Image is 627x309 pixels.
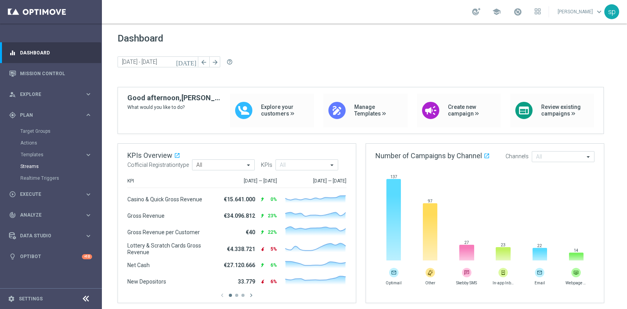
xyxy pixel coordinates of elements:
[19,296,43,301] a: Settings
[20,137,101,149] div: Actions
[9,253,92,260] button: lightbulb Optibot +10
[9,112,85,119] div: Plan
[492,7,501,16] span: school
[20,125,101,137] div: Target Groups
[20,63,92,84] a: Mission Control
[9,70,92,77] button: Mission Control
[20,161,101,172] div: Streams
[20,246,82,267] a: Optibot
[9,42,92,63] div: Dashboard
[9,212,92,218] button: track_changes Analyze keyboard_arrow_right
[9,49,16,56] i: equalizer
[9,91,92,98] button: person_search Explore keyboard_arrow_right
[9,191,16,198] i: play_circle_outline
[9,191,85,198] div: Execute
[9,246,92,267] div: Optibot
[21,152,77,157] span: Templates
[9,63,92,84] div: Mission Control
[9,91,16,98] i: person_search
[20,175,82,181] a: Realtime Triggers
[20,172,101,184] div: Realtime Triggers
[20,128,82,134] a: Target Groups
[20,140,82,146] a: Actions
[85,232,92,240] i: keyboard_arrow_right
[20,213,85,217] span: Analyze
[9,50,92,56] button: equalizer Dashboard
[595,7,603,16] span: keyboard_arrow_down
[9,112,16,119] i: gps_fixed
[9,211,16,219] i: track_changes
[85,151,92,159] i: keyboard_arrow_right
[557,6,604,18] a: [PERSON_NAME]keyboard_arrow_down
[20,113,85,117] span: Plan
[20,152,92,158] button: Templates keyboard_arrow_right
[85,211,92,219] i: keyboard_arrow_right
[85,191,92,198] i: keyboard_arrow_right
[9,91,85,98] div: Explore
[20,192,85,197] span: Execute
[9,191,92,197] button: play_circle_outline Execute keyboard_arrow_right
[85,111,92,119] i: keyboard_arrow_right
[9,233,92,239] button: Data Studio keyboard_arrow_right
[82,254,92,259] div: +10
[20,42,92,63] a: Dashboard
[21,152,85,157] div: Templates
[9,112,92,118] button: gps_fixed Plan keyboard_arrow_right
[20,149,101,161] div: Templates
[85,90,92,98] i: keyboard_arrow_right
[20,163,82,170] a: Streams
[20,92,85,97] span: Explore
[604,4,619,19] div: sp
[9,253,16,260] i: lightbulb
[9,232,85,239] div: Data Studio
[20,233,85,238] span: Data Studio
[8,295,15,302] i: settings
[9,211,85,219] div: Analyze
